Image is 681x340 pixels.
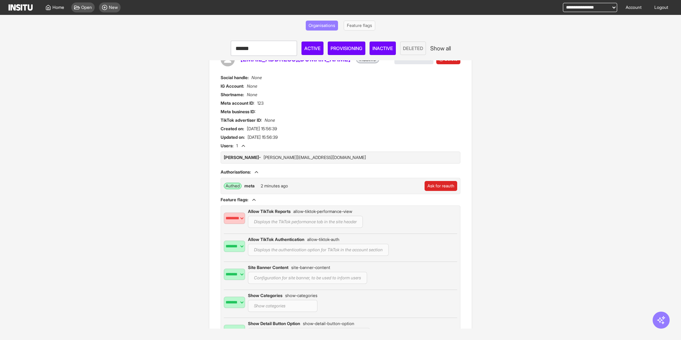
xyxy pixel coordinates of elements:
div: Configuration for site banner, to be used to inform users [224,265,457,284]
img: Logo [9,4,33,11]
span: None [247,83,257,89]
span: Shortname: [221,92,244,98]
span: allow-tiktok-performance-view [293,209,352,214]
span: Authorisations: [221,169,251,175]
button: Deleted [400,42,426,55]
span: None [265,117,275,123]
div: [PERSON_NAME][EMAIL_ADDRESS][DOMAIN_NAME] [264,155,366,160]
span: Meta business ID: [221,109,255,115]
button: Organisations [306,21,338,31]
span: IG Account: [221,83,244,89]
div: Displays the authentication option for TikTok in the account section [248,244,389,256]
div: Configuration for site banner, to be used to inform users [248,272,367,284]
span: show-detail-button-option [303,321,354,327]
span: Updated on: [221,135,245,140]
span: Created on: [221,126,244,132]
span: None [251,75,262,81]
span: Users: [221,143,233,149]
span: Show Categories [248,293,282,298]
span: TikTok advertiser ID: [221,117,262,123]
span: Social handle: [221,75,249,81]
div: Displays the authentication option for TikTok in the account section [224,237,457,256]
button: Provisioning [328,42,365,55]
div: meta [244,183,255,189]
span: 1 [236,143,238,149]
span: Feature flags: [221,197,248,203]
button: Active [301,42,323,55]
span: allow-tiktok-auth [307,237,339,242]
span: None [247,92,257,98]
span: Home [52,5,64,10]
div: Show categories [224,293,457,312]
button: Show all [430,44,451,53]
div: Displays the TikTok performance tab in the site header [248,216,363,228]
span: 2 minutes ago [258,181,291,190]
div: Authed [224,183,242,189]
span: Site Banner Content [248,265,288,270]
span: site-banner-content [291,265,330,270]
span: show-categories [285,293,317,298]
span: Allow TikTok Reports [248,209,290,214]
div: Show the detail button option on name for viewing details [248,328,370,340]
span: 123 [257,100,264,106]
span: Show Detail Button Option [248,321,300,327]
span: [DATE] 15:56:39 [247,126,277,132]
div: [PERSON_NAME] - [224,155,261,160]
button: Feature flags [344,21,375,31]
div: 2025 Sep 01 11:03 [258,183,328,189]
button: Ask for reauth [425,181,457,191]
button: Inactive [370,42,396,55]
span: Allow TikTok Authentication [248,237,304,242]
div: Show the detail button option on name for viewing details [224,321,457,340]
span: New [109,5,118,10]
div: Show categories [248,300,317,312]
div: Displays the TikTok performance tab in the site header [224,209,457,228]
span: Open [81,5,92,10]
span: Meta account ID: [221,100,254,106]
span: [DATE] 15:56:39 [248,135,278,140]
